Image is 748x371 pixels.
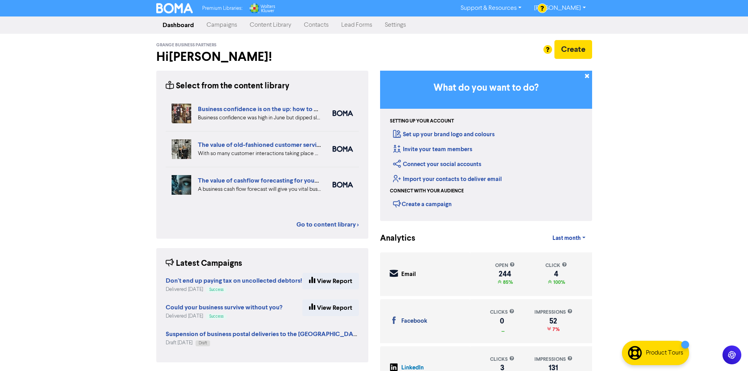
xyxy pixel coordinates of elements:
a: Support & Resources [454,2,528,15]
a: Could your business survive without you? [166,305,282,311]
a: Suspension of business postal deliveries to the [GEOGRAPHIC_DATA]: what options do you have? [166,331,442,338]
span: Draft [199,341,207,345]
img: boma [333,110,353,116]
div: A business cash flow forecast will give you vital business intelligence to help you scenario-plan... [198,185,321,194]
div: open [495,262,515,269]
div: Select from the content library [166,80,289,92]
a: Don't end up paying tax on uncollected debtors! [166,278,302,284]
div: With so many customer interactions taking place online, your online customer service has to be fi... [198,150,321,158]
div: Business confidence was high in June but dipped slightly in August in the latest SMB Business Ins... [198,114,321,122]
span: Last month [552,235,581,242]
span: Success [209,288,223,292]
div: Delivered [DATE] [166,286,302,293]
span: 7% [551,326,560,333]
span: 100% [552,279,565,285]
a: Dashboard [156,17,200,33]
div: Setting up your account [390,118,454,125]
a: Content Library [243,17,298,33]
a: View Report [302,273,359,289]
button: Create [554,40,592,59]
strong: Don't end up paying tax on uncollected debtors! [166,277,302,285]
img: BOMA Logo [156,3,193,13]
div: Create a campaign [393,198,452,210]
a: The value of old-fashioned customer service: getting data insights [198,141,382,149]
div: 4 [545,271,567,277]
strong: Suspension of business postal deliveries to the [GEOGRAPHIC_DATA]: what options do you have? [166,330,442,338]
a: Set up your brand logo and colours [393,131,495,138]
div: impressions [534,356,572,363]
div: 0 [490,318,514,324]
div: Delivered [DATE] [166,313,282,320]
div: 3 [490,365,514,371]
span: Grange Business Partners [156,42,216,48]
div: Analytics [380,232,406,245]
div: Latest Campaigns [166,258,242,270]
div: 52 [534,318,572,324]
span: Success [209,314,223,318]
a: Business confidence is on the up: how to overcome the big challenges [198,105,394,113]
span: Premium Libraries: [202,6,242,11]
span: 85% [501,279,513,285]
a: Connect your social accounts [393,161,481,168]
strong: Could your business survive without you? [166,303,282,311]
img: boma [333,146,353,152]
a: Last month [546,230,592,246]
h3: What do you want to do? [392,82,580,94]
a: View Report [302,300,359,316]
a: Contacts [298,17,335,33]
div: Email [401,270,416,279]
a: Lead Forms [335,17,379,33]
a: Go to content library > [296,220,359,229]
div: Getting Started in BOMA [380,71,592,221]
div: Connect with your audience [390,188,464,195]
div: clicks [490,309,514,316]
div: Facebook [401,317,427,326]
div: Draft [DATE] [166,339,359,347]
div: impressions [534,309,572,316]
a: Settings [379,17,412,33]
a: The value of cashflow forecasting for your business [198,177,342,185]
img: boma_accounting [333,182,353,188]
div: clicks [490,356,514,363]
a: Campaigns [200,17,243,33]
a: Invite your team members [393,146,472,153]
div: 244 [495,271,515,277]
img: Wolters Kluwer [249,3,275,13]
a: Import your contacts to deliver email [393,175,502,183]
span: _ [500,326,505,333]
div: click [545,262,567,269]
a: [PERSON_NAME] [528,2,592,15]
iframe: Chat Widget [709,333,748,371]
div: 131 [534,365,572,371]
h2: Hi [PERSON_NAME] ! [156,49,368,64]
